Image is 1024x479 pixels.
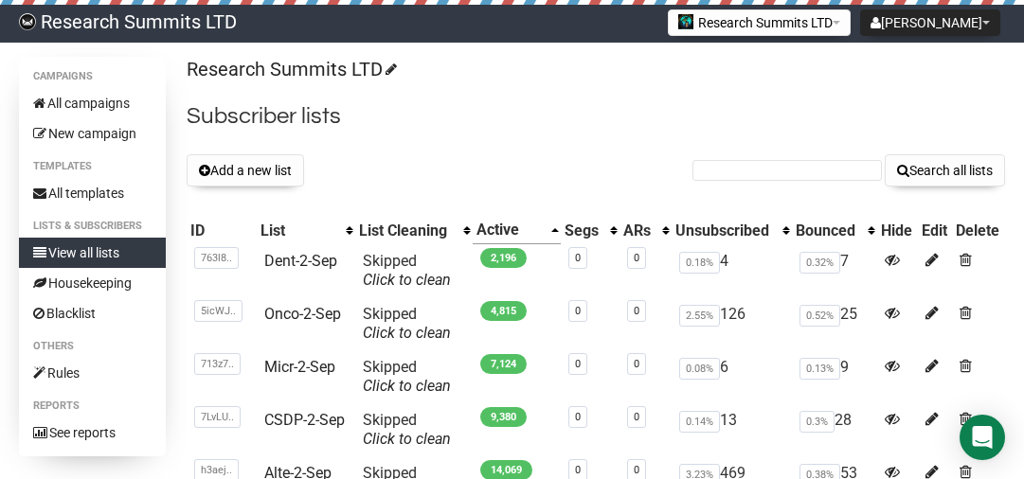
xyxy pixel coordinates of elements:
a: 0 [634,252,639,264]
button: Add a new list [187,154,304,186]
th: List Cleaning: No sort applied, activate to apply an ascending sort [355,217,473,244]
span: 763l8.. [194,247,239,269]
img: 2.jpg [678,14,693,29]
td: 9 [792,350,877,403]
span: 0.52% [799,305,840,327]
span: 0.18% [679,252,720,274]
span: 713z7.. [194,353,241,375]
th: List: No sort applied, activate to apply an ascending sort [257,217,356,244]
a: Dent-2-Sep [264,252,337,270]
td: 4 [672,244,792,297]
div: ID [190,222,252,240]
a: Click to clean [363,430,451,448]
button: Search all lists [885,154,1005,186]
th: Unsubscribed: No sort applied, activate to apply an ascending sort [672,217,792,244]
div: Unsubscribed [675,222,773,240]
th: Bounced: No sort applied, activate to apply an ascending sort [792,217,877,244]
td: 13 [672,403,792,456]
a: 0 [575,464,581,476]
a: 0 [575,305,581,317]
span: 2.55% [679,305,720,327]
th: Edit: No sort applied, sorting is disabled [918,217,952,244]
a: 0 [575,411,581,423]
a: 0 [634,464,639,476]
a: Rules [19,358,166,388]
th: ARs: No sort applied, activate to apply an ascending sort [620,217,672,244]
img: bccbfd5974049ef095ce3c15df0eef5a [19,13,36,30]
th: Hide: No sort applied, sorting is disabled [877,217,917,244]
li: Reports [19,395,166,417]
a: 0 [575,252,581,264]
a: Micr-2-Sep [264,358,335,376]
th: ID: No sort applied, sorting is disabled [187,217,256,244]
span: 4,815 [480,301,527,321]
div: Open Intercom Messenger [960,415,1005,460]
li: Others [19,335,166,358]
a: All campaigns [19,88,166,118]
span: Skipped [363,358,451,395]
td: 28 [792,403,877,456]
span: 9,380 [480,407,527,427]
span: 0.3% [799,411,835,433]
a: 0 [634,305,639,317]
li: Campaigns [19,65,166,88]
button: Research Summits LTD [668,9,851,36]
span: Skipped [363,305,451,342]
a: Onco-2-Sep [264,305,341,323]
a: Housekeeping [19,268,166,298]
a: View all lists [19,238,166,268]
a: Click to clean [363,324,451,342]
a: Research Summits LTD [187,58,394,80]
a: 0 [634,411,639,423]
td: 6 [672,350,792,403]
a: New campaign [19,118,166,149]
span: 0.32% [799,252,840,274]
a: Blacklist [19,298,166,328]
div: List [260,222,337,240]
h2: Subscriber lists [187,99,1005,133]
div: Delete [956,222,1001,240]
div: Bounced [796,222,858,240]
div: List Cleaning [359,222,454,240]
th: Active: Ascending sort applied, activate to apply a descending sort [473,217,561,244]
span: 0.08% [679,358,720,380]
th: Delete: No sort applied, sorting is disabled [952,217,1005,244]
span: 7,124 [480,354,527,374]
a: Click to clean [363,377,451,395]
th: Segs: No sort applied, activate to apply an ascending sort [561,217,620,244]
a: 0 [634,358,639,370]
li: Lists & subscribers [19,215,166,238]
li: Templates [19,155,166,178]
button: [PERSON_NAME] [860,9,1000,36]
div: Edit [922,222,948,240]
span: 0.14% [679,411,720,433]
a: 0 [575,358,581,370]
td: 25 [792,297,877,350]
span: 5icWJ.. [194,300,243,322]
a: All templates [19,178,166,208]
span: 0.13% [799,358,840,380]
span: Skipped [363,252,451,289]
td: 126 [672,297,792,350]
div: Hide [881,222,913,240]
td: 7 [792,244,877,297]
a: CSDP-2-Sep [264,411,345,429]
div: ARs [623,222,653,240]
span: 7LvLU.. [194,406,241,428]
a: See reports [19,417,166,448]
span: Skipped [363,411,451,448]
div: Segs [565,222,601,240]
div: Active [476,221,542,239]
a: Click to clean [363,271,451,289]
span: 2,196 [480,248,527,268]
